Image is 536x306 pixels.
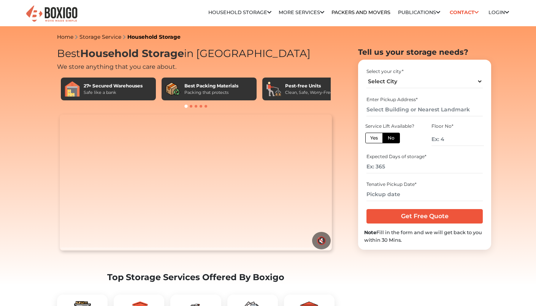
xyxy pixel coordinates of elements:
span: Household Storage [80,47,184,60]
img: Best Packing Materials [165,81,181,97]
div: Service Lift Available? [365,123,418,130]
input: Ex: 365 [366,160,482,173]
div: Safe like a bank [84,89,143,96]
label: Yes [365,133,383,143]
input: Pickup date [366,188,482,201]
div: Expected Days of storage [366,153,482,160]
div: Packing that protects [184,89,238,96]
span: We store anything that you care about. [57,63,176,70]
h2: Tell us your storage needs? [358,48,491,57]
div: Pest-free Units [285,82,333,89]
a: Household Storage [208,10,271,15]
button: 🔇 [312,232,331,249]
div: Select your city [366,68,482,75]
label: No [382,133,400,143]
video: Your browser does not support the video tag. [60,114,331,251]
div: Best Packing Materials [184,82,238,89]
a: Household Storage [127,33,181,40]
h2: Top Storage Services Offered By Boxigo [57,272,335,282]
a: Storage Service [79,33,121,40]
div: Fill in the form and we will get back to you within 30 Mins. [364,229,485,243]
input: Ex: 4 [431,133,484,146]
img: 27+ Secured Warehouses [65,81,80,97]
img: Boxigo [25,5,78,23]
a: Home [57,33,73,40]
img: Pest-free Units [266,81,281,97]
div: Tenative Pickup Date [366,181,482,188]
a: Contact [447,6,481,18]
div: Clean, Safe, Worry-Free [285,89,333,96]
a: Publications [398,10,440,15]
b: Note [364,230,376,235]
a: Packers and Movers [331,10,390,15]
input: Select Building or Nearest Landmark [366,103,482,116]
a: Login [488,10,509,15]
a: More services [279,10,324,15]
div: 27+ Secured Warehouses [84,82,143,89]
h1: Best in [GEOGRAPHIC_DATA] [57,48,335,60]
div: Enter Pickup Address [366,96,482,103]
div: Floor No [431,123,484,130]
input: Get Free Quote [366,209,482,224]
